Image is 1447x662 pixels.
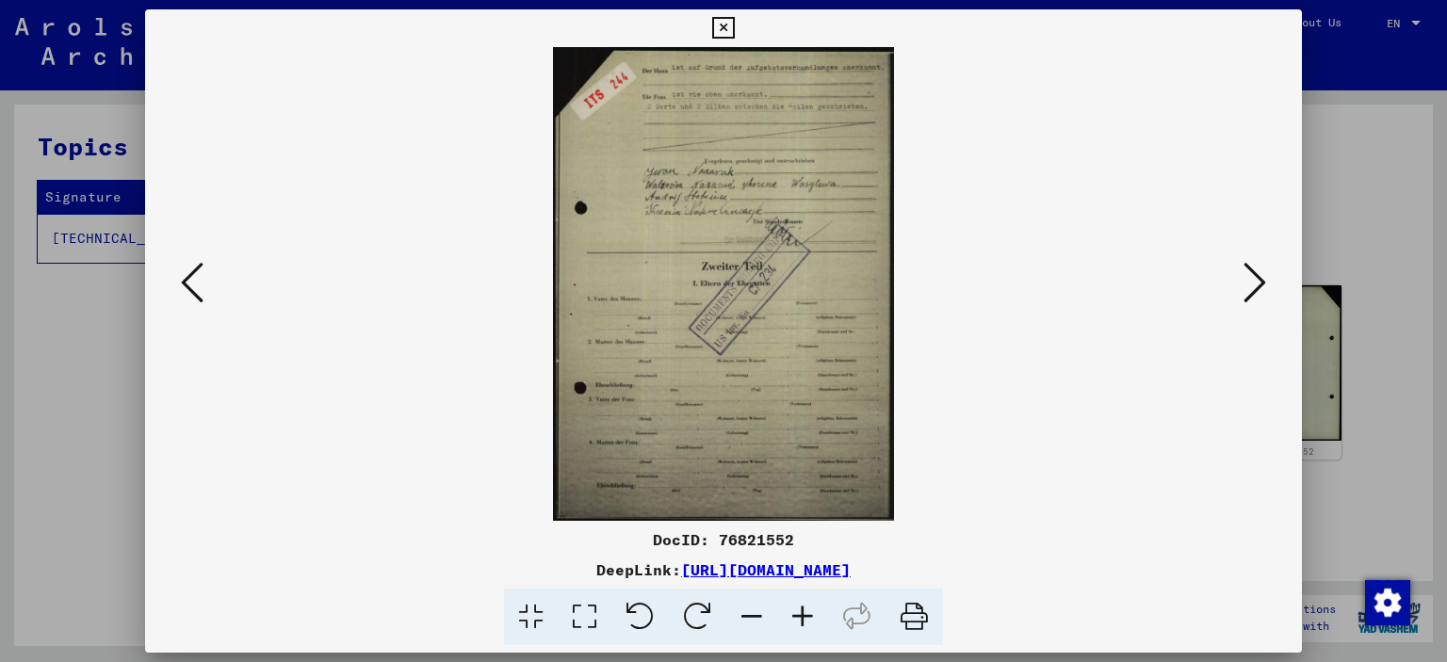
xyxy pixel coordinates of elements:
a: [URL][DOMAIN_NAME] [681,560,851,579]
div: Change consent [1364,579,1409,624]
img: Change consent [1365,580,1410,625]
div: DeepLink: [145,558,1303,581]
img: 003.jpg [209,47,1239,521]
div: DocID: 76821552 [145,528,1303,551]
